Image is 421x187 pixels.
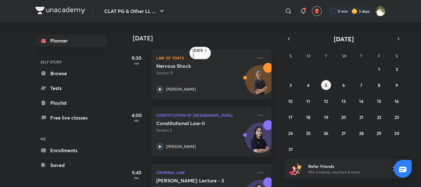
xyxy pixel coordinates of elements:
a: Playlist [35,97,107,109]
h5: Constitutional Law-II [156,120,233,126]
h6: Refer friends [308,163,384,169]
h5: 5:45 [124,169,149,176]
button: August 14, 2025 [356,96,366,106]
button: August 22, 2025 [374,112,384,122]
h5: 4:00 [124,112,149,119]
abbr: August 30, 2025 [394,130,399,136]
abbr: August 3, 2025 [289,82,292,88]
abbr: August 26, 2025 [324,130,328,136]
button: August 10, 2025 [286,96,296,106]
button: avatar [312,6,322,16]
abbr: August 31, 2025 [288,146,293,152]
a: Enrollments [35,144,107,157]
p: AM [124,62,149,65]
img: avatar [314,8,320,14]
p: [PERSON_NAME] [166,87,196,92]
button: August 5, 2025 [321,80,331,90]
button: August 24, 2025 [286,128,296,138]
button: August 21, 2025 [356,112,366,122]
abbr: Wednesday [342,53,346,59]
abbr: August 19, 2025 [324,114,328,120]
abbr: August 21, 2025 [359,114,363,120]
button: August 16, 2025 [392,96,402,106]
a: Saved [35,159,107,171]
abbr: August 16, 2025 [394,98,399,104]
img: Harshal Jadhao [375,6,386,16]
p: [PERSON_NAME] [166,144,196,149]
p: Law of Torts [156,54,253,62]
button: August 18, 2025 [303,112,313,122]
h6: ME [35,134,107,144]
button: August 23, 2025 [392,112,402,122]
button: CLAT PG & Other LL ... [100,5,169,17]
abbr: August 28, 2025 [359,130,364,136]
button: August 29, 2025 [374,128,384,138]
abbr: August 24, 2025 [288,130,293,136]
button: August 3, 2025 [286,80,296,90]
abbr: Tuesday [325,53,327,59]
p: PM [124,119,149,123]
abbr: August 13, 2025 [341,98,346,104]
abbr: Thursday [360,53,362,59]
abbr: August 8, 2025 [378,82,380,88]
img: referral [289,163,302,175]
a: Company Logo [35,7,85,16]
abbr: August 27, 2025 [341,130,346,136]
abbr: August 4, 2025 [307,82,309,88]
h6: SELF STUDY [35,57,107,67]
abbr: August 11, 2025 [306,98,310,104]
abbr: August 5, 2025 [325,82,327,88]
p: Win a laptop, vouchers & more [308,169,384,175]
abbr: Friday [378,53,380,59]
abbr: August 18, 2025 [306,114,310,120]
abbr: Monday [307,53,310,59]
abbr: August 2, 2025 [396,66,398,72]
button: August 19, 2025 [321,112,331,122]
abbr: August 1, 2025 [378,66,380,72]
a: Free live classes [35,112,107,124]
abbr: August 22, 2025 [377,114,381,120]
button: August 4, 2025 [303,80,313,90]
p: Session 13 [156,70,253,76]
p: Constitution of [GEOGRAPHIC_DATA] [156,112,253,119]
button: August 6, 2025 [339,80,349,90]
h4: [DATE] [133,35,278,42]
abbr: August 12, 2025 [324,98,328,104]
h6: [DATE] [193,48,203,58]
p: Session 2 [156,128,253,133]
img: streak [351,8,358,14]
abbr: August 6, 2025 [342,82,345,88]
h5: Bhartiya Sakshya Adhiniyam: Lecture - 3 [156,177,233,184]
img: Avatar [245,69,275,98]
abbr: August 7, 2025 [360,82,362,88]
button: August 17, 2025 [286,112,296,122]
abbr: August 10, 2025 [288,98,293,104]
abbr: August 29, 2025 [377,130,381,136]
button: August 15, 2025 [374,96,384,106]
button: August 7, 2025 [356,80,366,90]
abbr: August 17, 2025 [288,114,292,120]
button: August 11, 2025 [303,96,313,106]
img: Avatar [245,126,275,156]
a: Tests [35,82,107,94]
button: August 30, 2025 [392,128,402,138]
button: August 26, 2025 [321,128,331,138]
button: August 9, 2025 [392,80,402,90]
a: Browse [35,67,107,79]
button: August 27, 2025 [339,128,349,138]
p: PM [124,176,149,180]
abbr: August 20, 2025 [341,114,346,120]
abbr: August 9, 2025 [395,82,398,88]
p: Criminal Law [156,169,253,176]
button: August 31, 2025 [286,144,296,154]
img: Company Logo [35,7,85,14]
abbr: August 25, 2025 [306,130,311,136]
button: August 12, 2025 [321,96,331,106]
a: Planner [35,35,107,47]
abbr: Saturday [395,53,398,59]
button: August 1, 2025 [374,64,384,74]
h5: Nervous Shock [156,63,233,69]
abbr: August 14, 2025 [359,98,363,104]
button: August 28, 2025 [356,128,366,138]
button: August 25, 2025 [303,128,313,138]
